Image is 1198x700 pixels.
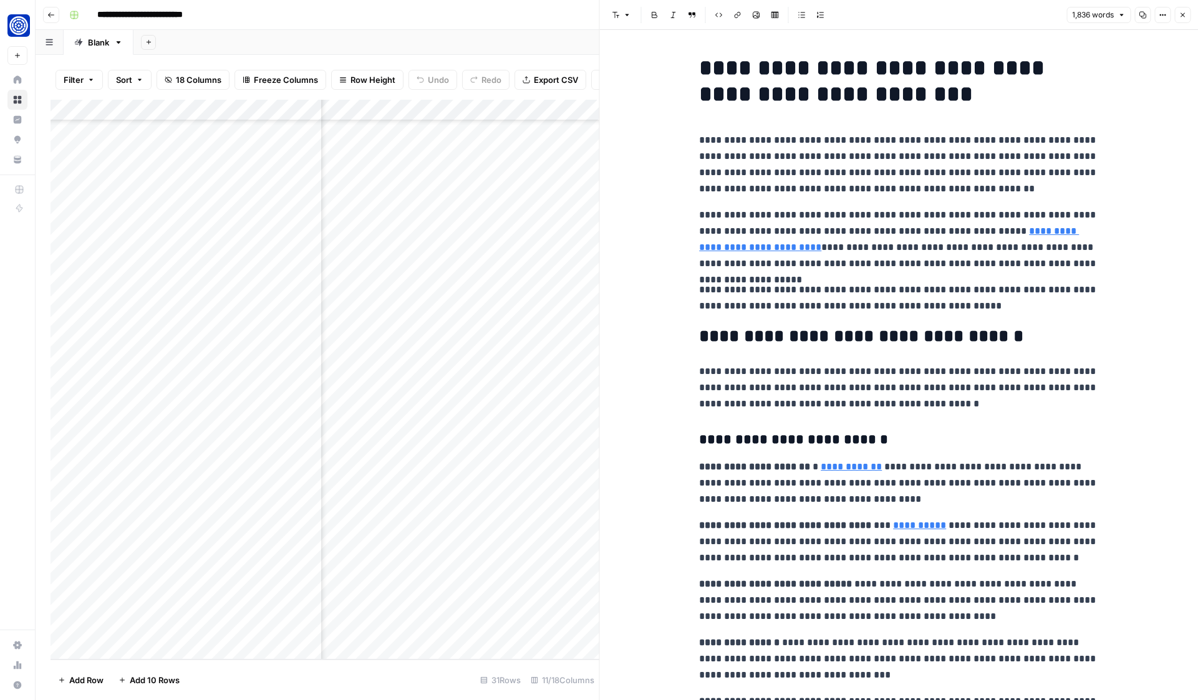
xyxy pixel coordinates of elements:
[7,130,27,150] a: Opportunities
[7,10,27,41] button: Workspace: Fundwell
[111,670,187,690] button: Add 10 Rows
[350,74,395,86] span: Row Height
[157,70,229,90] button: 18 Columns
[116,74,132,86] span: Sort
[7,655,27,675] a: Usage
[526,670,599,690] div: 11/18 Columns
[1072,9,1114,21] span: 1,836 words
[475,670,526,690] div: 31 Rows
[7,90,27,110] a: Browse
[64,74,84,86] span: Filter
[130,674,180,686] span: Add 10 Rows
[88,36,109,49] div: Blank
[7,635,27,655] a: Settings
[234,70,326,90] button: Freeze Columns
[331,70,403,90] button: Row Height
[108,70,152,90] button: Sort
[64,30,133,55] a: Blank
[56,70,103,90] button: Filter
[462,70,510,90] button: Redo
[428,74,449,86] span: Undo
[534,74,578,86] span: Export CSV
[254,74,318,86] span: Freeze Columns
[7,14,30,37] img: Fundwell Logo
[51,670,111,690] button: Add Row
[408,70,457,90] button: Undo
[69,674,104,686] span: Add Row
[7,110,27,130] a: Insights
[7,150,27,170] a: Your Data
[514,70,586,90] button: Export CSV
[481,74,501,86] span: Redo
[176,74,221,86] span: 18 Columns
[7,70,27,90] a: Home
[7,675,27,695] button: Help + Support
[1066,7,1131,23] button: 1,836 words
